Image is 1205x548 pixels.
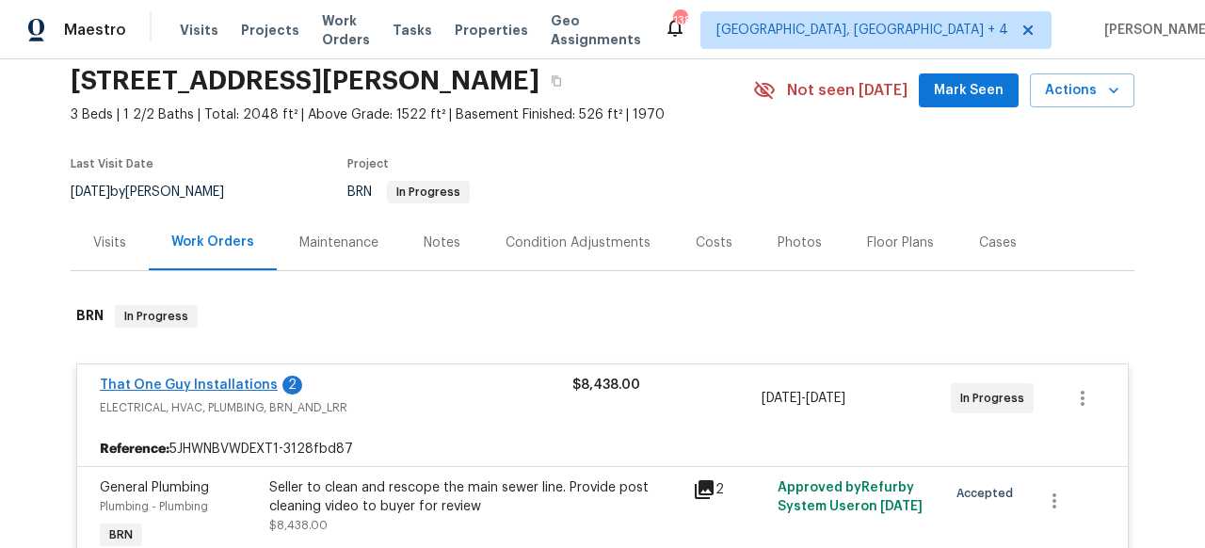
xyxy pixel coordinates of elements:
div: Floor Plans [867,234,934,252]
span: General Plumbing [100,481,209,494]
span: BRN [102,525,140,544]
span: [DATE] [71,185,110,199]
span: Approved by Refurby System User on [778,481,923,513]
span: Actions [1045,79,1119,103]
span: Visits [180,21,218,40]
span: [GEOGRAPHIC_DATA], [GEOGRAPHIC_DATA] + 4 [716,21,1008,40]
button: Copy Address [539,64,573,98]
span: - [762,389,845,408]
div: 5JHWNBVWDEXT1-3128fbd87 [77,432,1128,466]
div: Notes [424,234,460,252]
span: 3 Beds | 1 2/2 Baths | Total: 2048 ft² | Above Grade: 1522 ft² | Basement Finished: 526 ft² | 1970 [71,105,753,124]
span: Tasks [393,24,432,37]
span: $8,438.00 [269,520,328,531]
div: Seller to clean and rescope the main sewer line. Provide post cleaning video to buyer for review [269,478,682,516]
div: by [PERSON_NAME] [71,181,247,203]
button: Actions [1030,73,1134,108]
span: Project [347,158,389,169]
span: Properties [455,21,528,40]
div: Work Orders [171,233,254,251]
span: ELECTRICAL, HVAC, PLUMBING, BRN_AND_LRR [100,398,572,417]
span: [DATE] [762,392,801,405]
span: Work Orders [322,11,370,49]
span: Mark Seen [934,79,1004,103]
div: Photos [778,234,822,252]
span: Maestro [64,21,126,40]
span: Last Visit Date [71,158,153,169]
div: Cases [979,234,1017,252]
span: [DATE] [806,392,845,405]
span: BRN [347,185,470,199]
div: BRN In Progress [71,286,1134,347]
span: Not seen [DATE] [787,81,908,100]
div: 2 [282,376,302,395]
span: In Progress [117,307,196,326]
h2: [STREET_ADDRESS][PERSON_NAME] [71,72,539,90]
span: In Progress [389,186,468,198]
button: Mark Seen [919,73,1019,108]
span: Geo Assignments [551,11,641,49]
span: $8,438.00 [572,379,640,392]
div: 2 [693,478,766,501]
span: Plumbing - Plumbing [100,501,208,512]
h6: BRN [76,305,104,328]
span: Projects [241,21,299,40]
span: In Progress [960,389,1032,408]
div: Costs [696,234,732,252]
span: [DATE] [880,500,923,513]
span: Accepted [956,484,1020,503]
div: 138 [673,11,686,30]
a: That One Guy Installations [100,379,278,392]
div: Maintenance [299,234,378,252]
div: Visits [93,234,126,252]
div: Condition Adjustments [506,234,651,252]
b: Reference: [100,440,169,459]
